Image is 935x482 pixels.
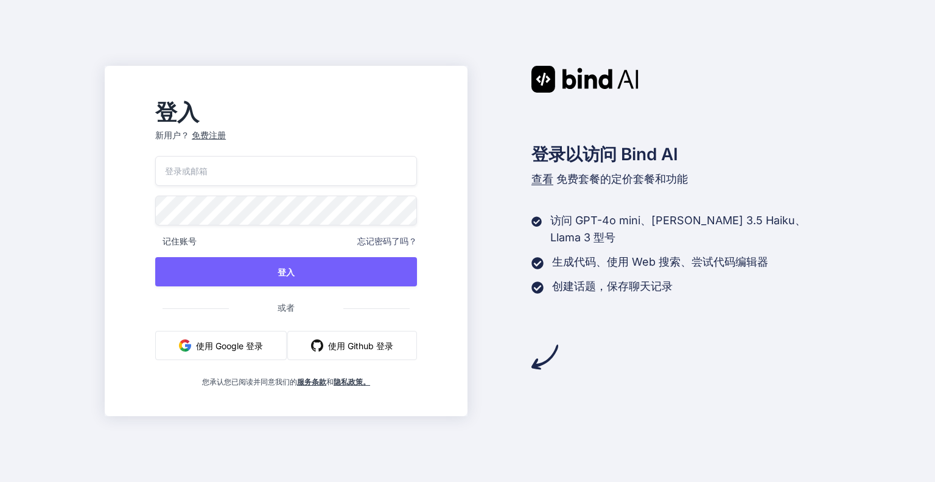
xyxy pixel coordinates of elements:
font: 登录以访问 Bind AI [531,144,678,165]
font: 生成代码、使用 Web 搜索、尝试代码编辑器 [552,255,768,268]
button: 使用 Google 登录 [155,331,287,360]
font: 记住账号 [163,236,197,246]
font: 使用 Github 登录 [328,341,393,351]
button: 使用 Github 登录 [287,331,417,360]
font: 访问 GPT-4o mini、[PERSON_NAME] 3.5 Haiku、Llama 3 型号 [550,214,806,244]
button: 登入 [155,257,417,286]
font: 免费注册 [192,130,226,140]
a: 服务条款 [297,377,326,386]
img: 绑定AI标识 [531,66,639,93]
font: 登入 [278,267,295,277]
font: 创建话题，保存聊天记录 [552,280,673,292]
img: 箭 [531,344,558,370]
font: 登入 [155,99,199,126]
font: 忘记密码了吗？ [357,236,417,246]
font: 您承认您已阅读并同意我们的 [202,377,297,386]
font: 和 [326,377,334,386]
a: 隐私政策。 [334,377,370,386]
img: GitHub [311,339,323,352]
img: 谷歌 [179,339,191,352]
font: 或者 [278,302,295,313]
font: 查看 [531,172,553,185]
font: 新用户？ [155,130,189,140]
font: 免费套餐的定价套餐和功能 [556,172,688,185]
font: 使用 Google 登录 [196,341,263,351]
input: 登录或邮箱 [155,156,417,186]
